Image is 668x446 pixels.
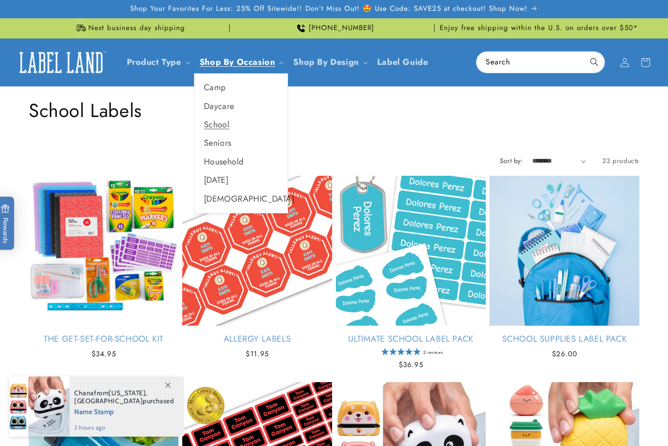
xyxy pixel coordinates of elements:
span: Label Guide [377,57,428,68]
span: Shop Your Favorites For Less: 25% Off Sitewide!! Don’t Miss Out! 🤩 Use Code: SAVE25 at checkout! ... [130,4,528,14]
span: [US_STATE] [109,389,146,397]
a: Seniors [194,134,287,152]
span: Rewards [1,204,10,243]
div: Announcement [438,18,639,38]
a: The Get-Set-for-School Kit [29,334,179,344]
a: Label Land [11,44,112,80]
span: [GEOGRAPHIC_DATA] [74,397,143,405]
a: Household [194,153,287,171]
summary: Shop By Occasion [194,51,288,73]
a: Camp [194,78,287,97]
a: Label Guide [372,51,434,73]
a: Allergy Labels [182,334,332,344]
span: from , purchased [74,389,174,405]
span: Shop By Occasion [200,57,275,68]
button: Search [584,52,605,72]
a: School [194,116,287,134]
a: [DATE] [194,171,287,189]
label: Sort by: [500,156,523,165]
a: Product Type [127,56,181,68]
a: Daycare [194,97,287,116]
span: Chana [74,389,94,397]
a: Shop By Design [293,56,358,68]
summary: Product Type [121,51,194,73]
div: Announcement [233,18,435,38]
span: 23 products [602,156,639,165]
span: Next business day shipping [88,23,185,33]
summary: Shop By Design [287,51,371,73]
span: [PHONE_NUMBER] [309,23,374,33]
a: Ultimate School Label Pack [336,334,486,344]
a: School Supplies Label Pack [489,334,639,344]
div: Announcement [29,18,230,38]
span: Enjoy free shipping within the U.S. on orders over $50* [440,23,638,33]
h1: School Labels [29,98,639,123]
img: Label Land [14,48,108,77]
a: [DEMOGRAPHIC_DATA] [194,190,287,208]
